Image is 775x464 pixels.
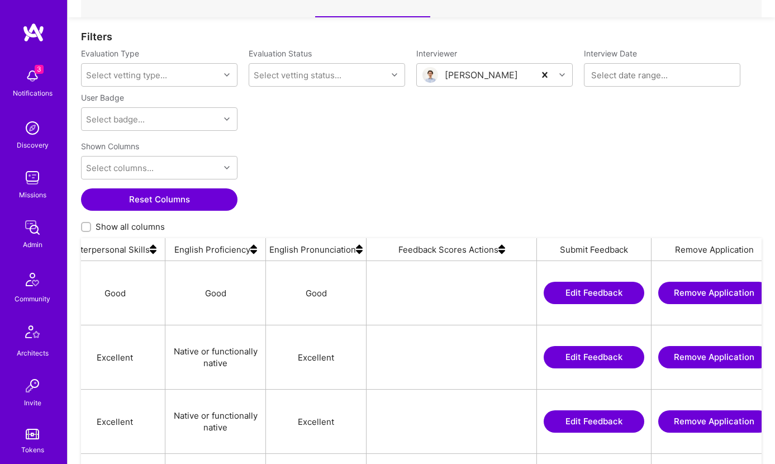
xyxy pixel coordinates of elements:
div: Submit Feedback [537,238,652,261]
img: sort [150,238,156,261]
input: Select date range... [591,69,733,81]
div: [PERSON_NAME] [445,69,518,81]
div: Filters [81,31,762,42]
div: Select vetting status... [254,69,341,81]
div: Community [15,293,50,305]
img: teamwork [21,167,44,189]
span: Show all columns [96,221,165,233]
div: Excellent [65,325,165,389]
div: Discovery [17,139,49,151]
button: Remove Application [658,282,770,304]
i: icon Chevron [224,165,230,171]
button: Reset Columns [81,188,237,211]
label: Shown Columns [81,141,139,151]
div: Excellent [266,390,367,453]
img: tokens [26,429,39,439]
img: logo [22,22,45,42]
div: Good [266,261,367,325]
div: Missions [19,189,46,201]
div: Native or functionally native [165,325,266,389]
img: Community [19,266,46,293]
div: Notifications [13,87,53,99]
img: bell [21,65,44,87]
div: Excellent [266,325,367,389]
div: Good [65,261,165,325]
button: Edit Feedback [544,282,644,304]
img: User Avatar [422,67,438,83]
img: sort [250,238,257,261]
div: Select vetting type... [86,69,167,81]
div: Feedback Scores Actions [367,238,537,261]
label: Interview Date [584,48,740,59]
img: Architects [19,320,46,347]
i: icon Chevron [559,72,565,78]
div: Good [165,261,266,325]
div: Select badge... [86,113,145,125]
div: Select columns... [86,162,154,174]
button: Edit Feedback [544,410,644,433]
div: Invite [24,397,41,409]
div: Architects [17,347,49,359]
button: Remove Application [658,410,770,433]
div: Admin [23,239,42,250]
button: Edit Feedback [544,346,644,368]
img: Invite [21,375,44,397]
i: icon Chevron [392,72,397,78]
div: Tokens [21,444,44,456]
label: User Badge [81,92,124,103]
img: sort [498,238,505,261]
i: icon Chevron [224,72,230,78]
img: admin teamwork [21,216,44,239]
div: English Proficiency [165,238,266,261]
div: Interpersonal Skills [65,238,165,261]
i: icon Chevron [224,116,230,122]
div: Excellent [65,390,165,453]
div: English Pronunciation [266,238,367,261]
label: Evaluation Status [249,48,312,59]
label: Evaluation Type [81,48,139,59]
img: sort [356,238,363,261]
img: discovery [21,117,44,139]
button: Remove Application [658,346,770,368]
label: Interviewer [416,48,573,59]
span: 3 [35,65,44,74]
div: Native or functionally native [165,390,266,453]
